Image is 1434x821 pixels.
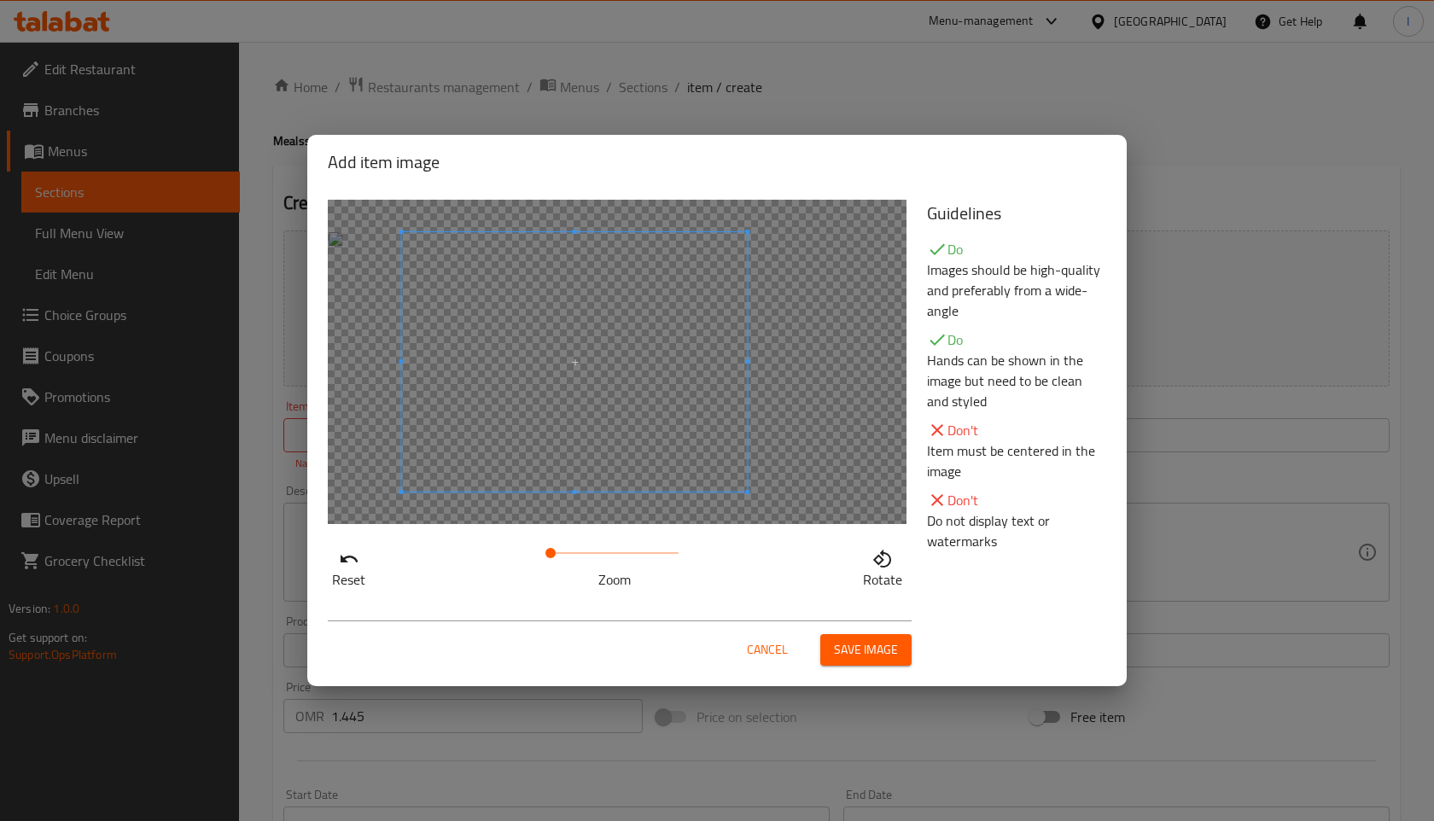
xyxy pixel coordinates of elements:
p: Reset [332,569,365,590]
h2: Add item image [328,148,1106,176]
h5: Guidelines [927,200,1106,227]
button: Reset [328,544,370,587]
span: Save image [834,639,898,661]
p: Do [927,239,1106,259]
p: Do not display text or watermarks [927,510,1106,551]
button: Save image [820,634,912,666]
p: Don't [927,490,1106,510]
p: Don't [927,420,1106,440]
p: Do [927,329,1106,350]
button: Cancel [740,634,795,666]
p: Zoom [551,569,679,590]
p: Rotate [863,569,902,590]
p: Hands can be shown in the image but need to be clean and styled [927,350,1106,411]
p: Item must be centered in the image [927,440,1106,481]
span: Cancel [747,639,788,661]
p: Images should be high-quality and preferably from a wide-angle [927,259,1106,321]
button: Rotate [859,544,906,587]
